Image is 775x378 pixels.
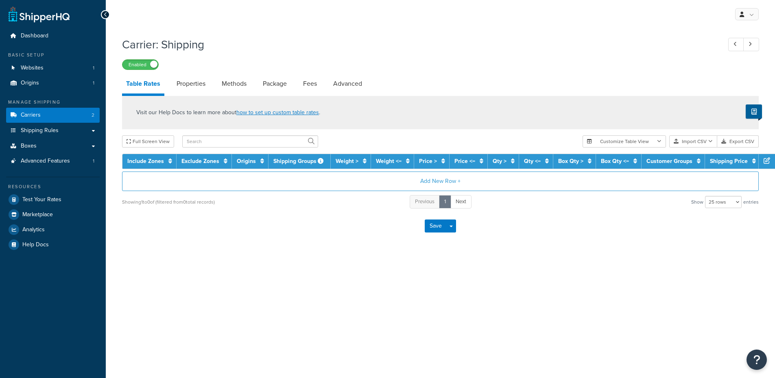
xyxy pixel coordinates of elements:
li: Origins [6,76,100,91]
p: Visit our Help Docs to learn more about . [136,108,320,117]
button: Show Help Docs [746,104,762,119]
span: entries [743,196,759,208]
div: Basic Setup [6,52,100,59]
span: 2 [92,112,94,119]
span: Previous [415,198,434,205]
span: Next [456,198,466,205]
button: Export CSV [717,135,759,148]
span: Carriers [21,112,41,119]
a: Properties [172,74,210,93]
a: Advanced [329,74,366,93]
a: Help Docs [6,237,100,252]
span: 1 [93,158,94,165]
li: Websites [6,61,100,76]
a: Origins1 [6,76,100,91]
button: Customize Table View [583,135,666,148]
h1: Carrier: Shipping [122,37,713,52]
a: Dashboard [6,28,100,43]
li: Advanced Features [6,154,100,169]
a: Carriers2 [6,108,100,123]
a: Websites1 [6,61,100,76]
a: Weight <= [376,157,402,165]
a: Origins [237,157,256,165]
a: Boxes [6,139,100,154]
a: Box Qty > [558,157,583,165]
div: Showing 1 to 0 of (filtered from 0 total records) [122,196,215,208]
a: Shipping Rules [6,123,100,138]
button: Add New Row + [122,172,759,191]
a: Analytics [6,222,100,237]
a: Qty <= [524,157,541,165]
a: Price <= [454,157,475,165]
label: Enabled [122,60,158,70]
a: Qty > [493,157,506,165]
span: 1 [93,65,94,72]
a: Customer Groups [646,157,692,165]
span: Dashboard [21,33,48,39]
span: 1 [93,80,94,87]
input: Search [182,135,318,148]
a: Weight > [336,157,358,165]
span: Shipping Rules [21,127,59,134]
a: Box Qty <= [601,157,629,165]
a: Include Zones [127,157,164,165]
span: Advanced Features [21,158,70,165]
span: Origins [21,80,39,87]
a: 1 [439,195,451,209]
a: Marketplace [6,207,100,222]
a: Test Your Rates [6,192,100,207]
a: Price > [419,157,437,165]
a: Package [259,74,291,93]
span: Show [691,196,703,208]
div: Manage Shipping [6,99,100,106]
span: Marketplace [22,211,53,218]
span: Test Your Rates [22,196,61,203]
a: Table Rates [122,74,164,96]
span: Websites [21,65,44,72]
a: how to set up custom table rates [236,108,319,117]
button: Save [425,219,447,232]
div: Resources [6,183,100,190]
th: Shipping Groups [269,154,331,169]
a: Fees [299,74,321,93]
a: Methods [218,74,251,93]
button: Full Screen View [122,135,174,148]
span: Boxes [21,143,37,150]
a: Next [450,195,472,209]
a: Exclude Zones [181,157,219,165]
button: Open Resource Center [747,350,767,370]
a: Shipping Price [710,157,748,165]
a: Advanced Features1 [6,154,100,169]
a: Previous Record [728,38,744,51]
li: Carriers [6,108,100,123]
button: Import CSV [669,135,717,148]
span: Analytics [22,226,45,233]
span: Help Docs [22,241,49,248]
a: Next Record [743,38,759,51]
a: Previous [410,195,440,209]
